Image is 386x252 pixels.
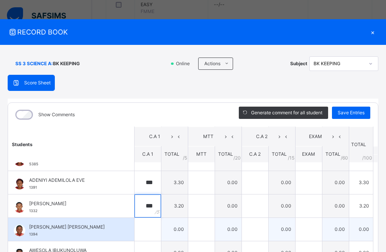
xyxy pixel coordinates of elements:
[288,154,294,161] span: / 15
[249,151,261,157] span: C.A 2
[24,79,51,86] span: Score Sheet
[29,209,38,213] span: 1332
[272,151,287,157] span: TOTAL
[161,194,188,217] td: 3.20
[29,232,38,236] span: 1394
[290,60,307,67] span: Subject
[215,171,241,194] td: 0.00
[215,217,241,241] td: 0.00
[233,154,241,161] span: / 20
[248,133,276,140] span: C.A 2
[268,217,295,241] td: 0.00
[268,171,295,194] td: 0.00
[14,201,25,213] img: 1332.png
[362,154,372,161] span: /100
[12,141,33,147] span: Students
[322,194,349,217] td: 0.00
[194,133,223,140] span: MTT
[53,60,80,67] span: BK KEEPING
[164,151,179,157] span: TOTAL
[349,217,373,241] td: 0.00
[38,111,75,118] label: Show Comments
[29,200,117,207] span: [PERSON_NAME]
[218,151,233,157] span: TOTAL
[325,151,340,157] span: TOTAL
[29,224,117,231] span: [PERSON_NAME] [PERSON_NAME]
[204,60,220,67] span: Actions
[140,133,169,140] span: C.A 1
[29,177,117,184] span: ADENIYI ADEMILOLA EVE
[142,151,153,157] span: C.A 1
[341,154,348,161] span: / 60
[301,133,330,140] span: EXAM
[29,185,37,189] span: 1391
[338,109,365,116] span: Save Entries
[367,27,378,37] div: ×
[302,151,315,157] span: EXAM
[314,60,364,67] div: BK KEEPING
[161,171,188,194] td: 3.30
[349,127,373,162] th: TOTAL
[29,162,38,166] span: 5385
[349,171,373,194] td: 3.30
[15,60,53,67] span: SS 3 SCIENCE A :
[14,225,25,236] img: 1394.png
[251,109,322,116] span: Generate comment for all student
[14,178,25,189] img: 1391.png
[8,27,367,37] span: RECORD BOOK
[215,194,241,217] td: 0.00
[268,194,295,217] td: 0.00
[322,171,349,194] td: 0.00
[161,217,188,241] td: 0.00
[196,151,207,157] span: MTT
[175,60,194,67] span: Online
[183,154,187,161] span: / 5
[349,194,373,217] td: 3.20
[322,217,349,241] td: 0.00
